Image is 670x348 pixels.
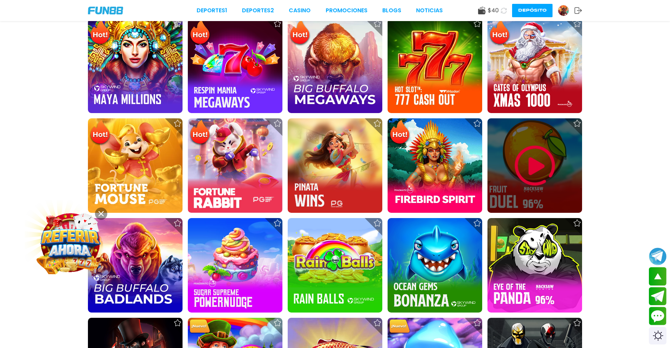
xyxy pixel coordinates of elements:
[488,6,499,15] span: $ 40
[326,6,368,15] a: Promociones
[88,118,183,213] img: Fortune Mouse
[188,218,282,313] img: Sugar Supreme Powernudge
[649,247,666,265] button: Join telegram channel
[88,19,183,113] img: Maya Millions
[89,19,111,47] img: Hot
[488,19,511,47] img: Hot
[288,19,311,47] img: Hot
[649,267,666,285] button: scroll up
[487,19,582,113] img: Gates of Olympus Xmas 1000
[188,118,282,213] img: Fortune Rabbit
[89,119,111,146] img: Hot
[512,4,553,17] button: Depósito
[388,319,411,335] img: New
[242,6,274,15] a: Deportes2
[487,218,582,313] img: Eye of the Panda 96%
[189,19,211,47] img: Hot
[288,218,382,313] img: Rain Balls
[649,307,666,325] button: Contact customer service
[88,7,123,14] img: Company Logo
[88,218,183,313] img: Big Buffalo Badlands
[189,119,211,146] img: Hot
[558,5,574,16] a: Avatar
[649,287,666,306] button: Join telegram
[38,211,102,275] img: Image Link
[288,19,382,113] img: Big Buffalo Megaways
[388,119,411,146] img: Hot
[388,19,482,113] img: Hot Slot™: 777 Cash Out
[188,19,282,113] img: Respin Mania Megaways
[416,6,443,15] a: NOTICIAS
[189,319,211,335] img: New
[558,5,569,16] img: Avatar
[388,118,482,213] img: Firebird Spirit
[649,327,666,344] div: Switch theme
[197,6,227,15] a: Deportes1
[388,218,482,313] img: Ocean Gems Bonanza
[289,6,311,15] a: CASINO
[514,145,556,187] img: Play Game
[288,118,382,213] img: Pinata Wins
[382,6,401,15] a: BLOGS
